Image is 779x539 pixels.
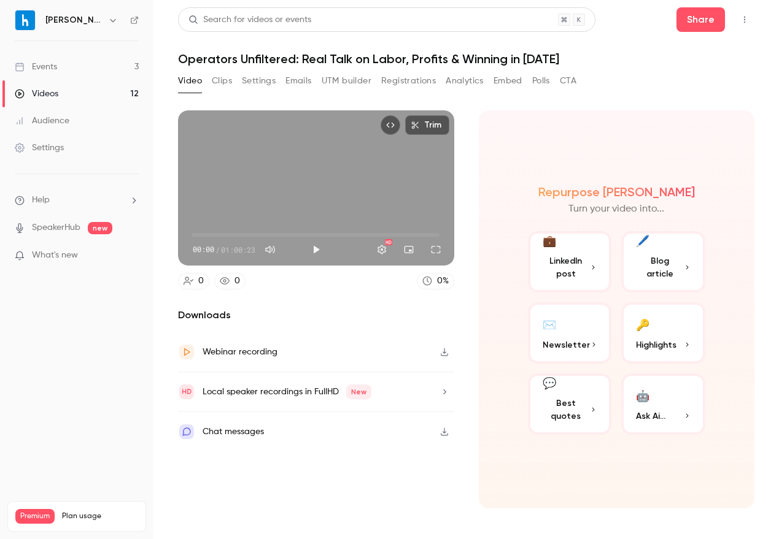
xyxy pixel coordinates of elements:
button: Trim [405,115,449,135]
span: new [88,222,112,234]
h2: Downloads [178,308,454,323]
span: / [215,244,220,255]
span: 01:00:23 [221,244,255,255]
h1: Operators Unfiltered: Real Talk on Labor, Profits & Winning in [DATE] [178,52,754,66]
button: 🔑Highlights [621,302,705,364]
span: Premium [15,509,55,524]
button: Top Bar Actions [735,10,754,29]
h2: Repurpose [PERSON_NAME] [538,185,695,199]
button: Settings [242,71,276,91]
button: Emails [285,71,311,91]
div: Audience [15,115,69,127]
span: 00:00 [193,244,214,255]
button: ✉️Newsletter [528,302,612,364]
button: 💼LinkedIn post [528,231,612,292]
a: 0% [417,273,454,289]
div: HD [385,239,392,245]
div: 0 [198,275,204,288]
span: Blog article [636,254,683,280]
button: Share [676,7,725,32]
button: Video [178,71,202,91]
span: What's new [32,249,78,262]
div: ✉️ [543,315,556,334]
div: Webinar recording [203,345,277,359]
a: 0 [178,273,209,289]
span: Newsletter [543,338,590,351]
button: Embed [494,71,522,91]
div: 00:00 [193,244,255,255]
h6: [PERSON_NAME] [45,14,103,26]
div: Events [15,61,57,73]
div: 🔑 [636,315,649,334]
button: UTM builder [322,71,371,91]
button: Turn on miniplayer [397,237,421,262]
button: Polls [532,71,550,91]
span: New [346,384,371,399]
span: Help [32,194,50,207]
a: SpeakerHub [32,221,80,234]
button: Analytics [446,71,484,91]
button: 💬Best quotes [528,373,612,435]
button: Embed video [381,115,400,135]
span: LinkedIn post [543,254,590,280]
button: Clips [212,71,232,91]
button: CTA [560,71,576,91]
button: Mute [258,237,282,262]
button: Full screen [424,237,448,262]
li: help-dropdown-opener [15,194,139,207]
div: Chat messages [203,424,264,439]
div: 0 [234,275,240,288]
div: Local speaker recordings in FullHD [203,384,371,399]
button: Play [304,237,328,262]
div: 💬 [543,375,556,392]
a: 0 [214,273,246,289]
p: Turn your video into... [568,202,664,216]
button: Settings [370,237,394,262]
div: Search for videos or events [188,13,311,26]
div: 💼 [543,233,556,250]
div: 🤖 [636,386,649,405]
div: Videos [15,88,58,100]
div: 0 % [437,275,449,288]
span: Ask Ai... [636,410,665,422]
button: 🖊️Blog article [621,231,705,292]
button: Registrations [381,71,436,91]
span: Highlights [636,338,676,351]
img: Harri [15,10,35,30]
div: 🖊️ [636,233,649,250]
div: Settings [15,142,64,154]
span: Best quotes [543,397,590,422]
button: 🤖Ask Ai... [621,373,705,435]
span: Plan usage [62,511,138,521]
